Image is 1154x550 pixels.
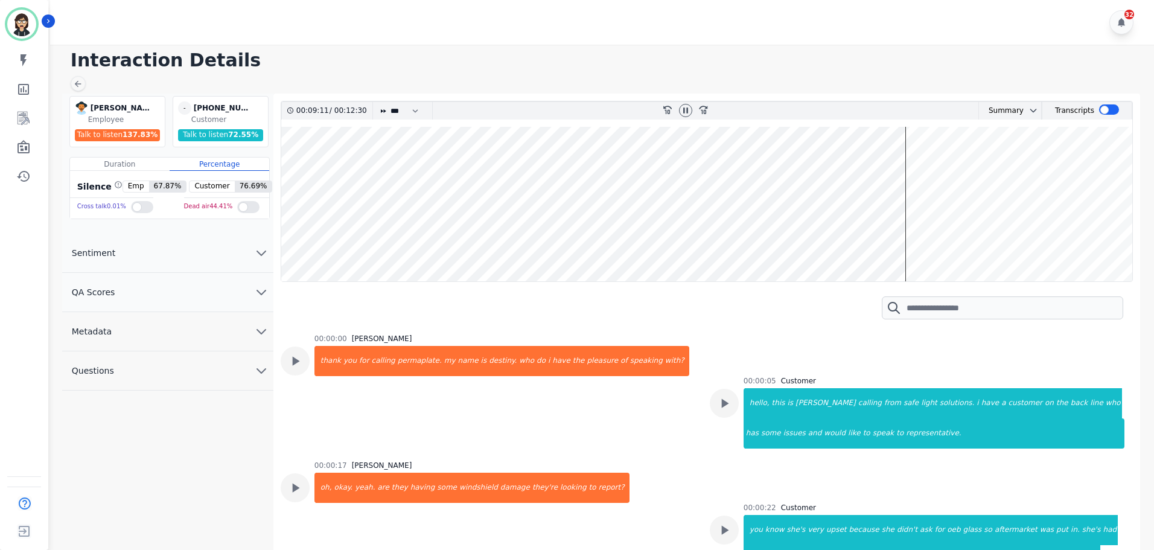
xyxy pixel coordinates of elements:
div: back [1070,388,1089,418]
div: she's [1081,515,1102,545]
button: chevron down [1024,106,1038,115]
div: you [745,515,764,545]
div: calling [857,388,883,418]
div: Duration [70,158,170,171]
svg: chevron down [254,363,269,378]
div: light [920,388,939,418]
div: upset [825,515,848,545]
div: Silence [75,181,123,193]
div: she's [786,515,807,545]
div: like [847,418,862,449]
div: do [535,346,547,376]
div: [PERSON_NAME] [794,388,857,418]
div: and [807,418,823,449]
span: Sentiment [62,247,125,259]
div: Summary [979,102,1024,120]
div: put [1055,515,1070,545]
div: 00:12:30 [332,102,365,120]
div: destiny. [488,346,518,376]
div: very [806,515,825,545]
div: for [934,515,946,545]
div: Customer [781,376,816,386]
div: Transcripts [1055,102,1094,120]
div: so [983,515,993,545]
div: you [342,346,358,376]
div: damage [499,473,531,503]
div: [PHONE_NUMBER] [194,101,254,115]
div: [PERSON_NAME] [91,101,151,115]
div: looking [559,473,588,503]
div: speak [872,418,896,449]
div: some [760,418,782,449]
div: with? [664,346,689,376]
div: i [547,346,551,376]
div: thank [316,346,342,376]
div: hello, [745,388,771,418]
div: yeah. [354,473,376,503]
div: representative. [905,418,1124,449]
div: pleasure [586,346,620,376]
button: Sentiment chevron down [62,234,273,273]
div: my [443,346,457,376]
div: okay. [333,473,354,503]
div: solutions. [939,388,976,418]
span: 76.69 % [235,181,272,192]
div: the [1055,388,1070,418]
span: QA Scores [62,286,125,298]
span: Metadata [62,325,121,337]
div: know [764,515,786,545]
div: / [296,102,370,120]
button: Metadata chevron down [62,312,273,351]
span: 67.87 % [149,181,186,192]
svg: chevron down [254,285,269,299]
div: name [457,346,480,376]
div: have [551,346,571,376]
button: QA Scores chevron down [62,273,273,312]
div: 32 [1124,10,1134,19]
span: Emp [123,181,149,192]
button: Questions chevron down [62,351,273,391]
div: is [480,346,488,376]
div: the [572,346,586,376]
span: 72.55 % [228,130,258,139]
span: Customer [190,181,234,192]
div: to [862,418,872,449]
svg: chevron down [254,246,269,260]
div: who [1105,388,1122,418]
div: they're [531,473,559,503]
div: was [1039,515,1055,545]
div: Cross talk 0.01 % [77,198,126,216]
div: to [588,473,598,503]
svg: chevron down [254,324,269,339]
div: safe [902,388,920,418]
div: [PERSON_NAME] [352,334,412,344]
div: didn't [896,515,919,545]
div: has [745,418,760,449]
div: customer [1007,388,1044,418]
div: of [619,346,629,376]
div: oeb [946,515,961,545]
h1: Interaction Details [71,50,1142,71]
div: they [391,473,409,503]
div: to [895,418,905,449]
div: Talk to listen [178,129,264,141]
div: from [883,388,902,418]
span: Questions [62,365,124,377]
div: calling [371,346,397,376]
div: 00:00:17 [314,461,347,470]
div: for [358,346,371,376]
div: windshield [458,473,499,503]
div: in. [1070,515,1081,545]
div: issues [782,418,807,449]
div: oh, [316,473,333,503]
div: Percentage [170,158,269,171]
div: this [771,388,786,418]
img: Bordered avatar [7,10,36,39]
div: ask [919,515,934,545]
div: are [376,473,390,503]
div: 00:00:05 [744,376,776,386]
div: 00:00:00 [314,334,347,344]
div: report? [598,473,630,503]
span: - [178,101,191,115]
span: 137.83 % [123,130,158,139]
